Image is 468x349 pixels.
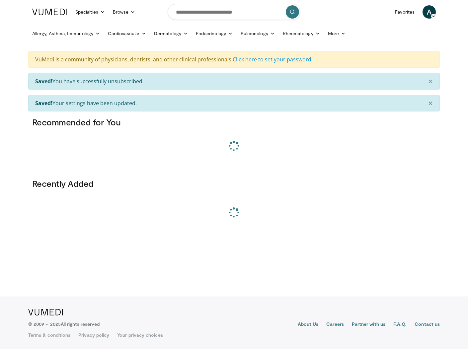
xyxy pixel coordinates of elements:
a: Pulmonology [237,27,279,40]
a: Contact us [415,321,440,329]
a: Cardiovascular [104,27,150,40]
div: VuMedi is a community of physicians, dentists, and other clinical professionals. [28,51,440,68]
a: Rheumatology [279,27,324,40]
a: Browse [109,5,139,19]
a: Specialties [71,5,109,19]
strong: Saved! [35,100,52,107]
a: F.A.Q. [393,321,407,329]
a: About Us [298,321,319,329]
a: Click here to set your password [233,56,311,63]
a: Endocrinology [192,27,237,40]
a: Dermatology [150,27,192,40]
img: VuMedi Logo [32,9,67,15]
p: © 2009 – 2025 [28,321,100,327]
a: A [423,5,436,19]
span: All rights reserved [61,321,100,327]
a: Careers [326,321,344,329]
button: × [422,73,439,89]
a: Your privacy choices [117,332,163,338]
div: You have successfully unsubscribed. [28,73,440,90]
h3: Recently Added [32,178,436,189]
a: Favorites [391,5,419,19]
div: Your settings have been updated. [28,95,440,111]
a: Partner with us [352,321,385,329]
a: More [324,27,350,40]
strong: Saved! [35,78,52,85]
a: Terms & conditions [28,332,70,338]
input: Search topics, interventions [168,4,300,20]
button: × [422,95,439,111]
img: VuMedi Logo [28,309,63,315]
a: Allergy, Asthma, Immunology [28,27,104,40]
a: Privacy policy [78,332,109,338]
h3: Recommended for You [32,117,436,127]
